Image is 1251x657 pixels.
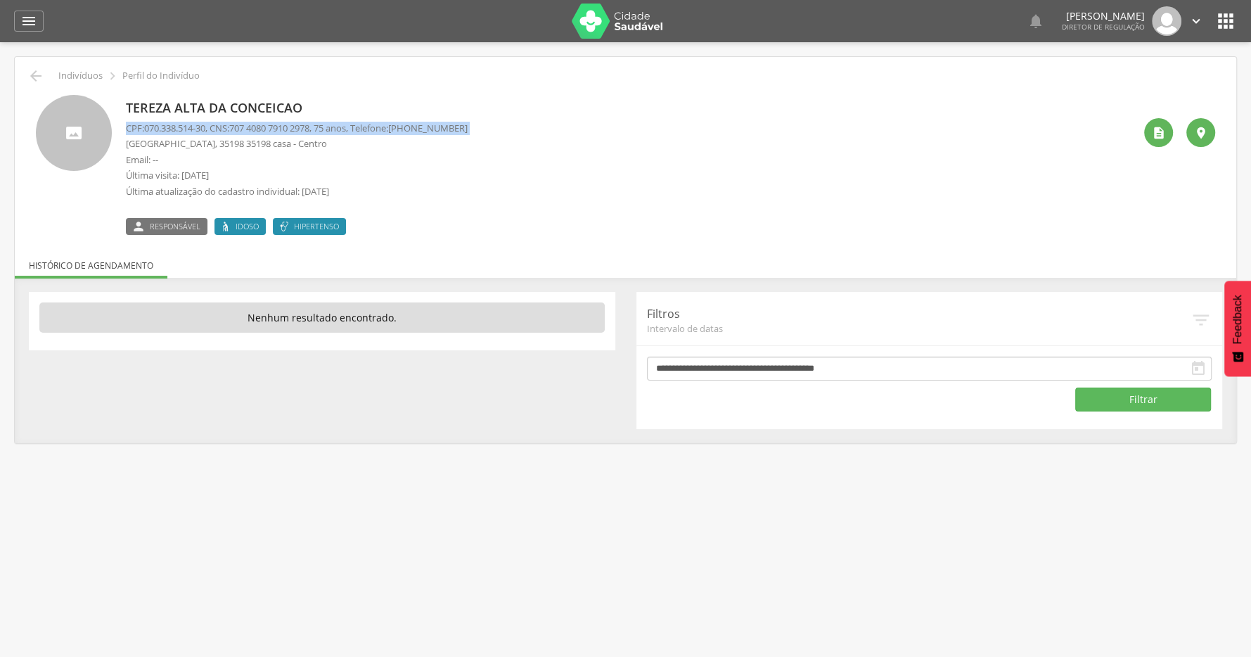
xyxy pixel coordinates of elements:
[144,122,205,134] span: 070.338.514-30
[1027,13,1044,30] i: 
[126,185,468,198] p: Última atualização do cadastro individual: [DATE]
[1231,295,1244,344] span: Feedback
[150,221,200,232] span: Responsável
[126,99,468,117] p: Tereza Alta da Conceicao
[236,221,259,232] span: Idoso
[1062,22,1145,32] span: Diretor de regulação
[1152,126,1166,140] i: 
[1188,13,1204,29] i: 
[126,169,468,182] p: Última visita: [DATE]
[1027,6,1044,36] a: 
[131,221,146,232] i: 
[1062,11,1145,21] p: [PERSON_NAME]
[1224,281,1251,376] button: Feedback - Mostrar pesquisa
[58,70,103,82] p: Indivíduos
[126,122,468,135] p: CPF: , CNS: , 75 anos, Telefone:
[1190,360,1207,377] i: 
[126,153,468,167] p: Email: --
[122,70,200,82] p: Perfil do Indivíduo
[229,122,309,134] span: 707 4080 7910 2978
[126,137,468,151] p: [GEOGRAPHIC_DATA], 35198 35198 casa - Centro
[39,302,605,333] p: Nenhum resultado encontrado.
[1075,388,1211,412] button: Filtrar
[388,122,468,134] span: [PHONE_NUMBER]
[1194,126,1208,140] i: 
[20,13,37,30] i: 
[1191,310,1212,331] i: 
[27,68,44,84] i: 
[1188,6,1204,36] a: 
[647,306,1191,322] p: Filtros
[1214,10,1237,32] i: 
[647,322,1191,335] span: Intervalo de datas
[294,221,339,232] span: Hipertenso
[105,68,120,84] i: 
[14,11,44,32] a: 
